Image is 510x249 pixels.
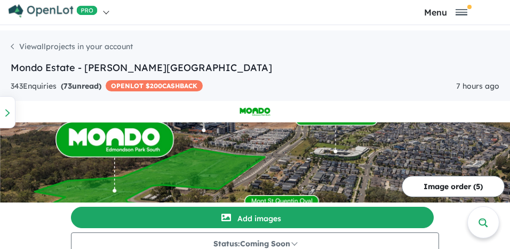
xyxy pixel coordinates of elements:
a: Mondo Estate - [PERSON_NAME][GEOGRAPHIC_DATA] [11,61,272,74]
button: Image order (5) [402,176,505,197]
div: 343 Enquir ies [11,80,203,93]
nav: breadcrumb [11,41,499,60]
span: 73 [63,81,72,91]
button: Add images [71,207,434,228]
div: 7 hours ago [456,80,499,93]
button: Toggle navigation [384,7,508,17]
img: Openlot PRO Logo White [9,4,98,18]
a: Viewallprojects in your account [11,42,133,51]
img: Mondo Estate - Edmondson Park Logo [4,105,506,118]
strong: ( unread) [61,81,101,91]
span: OPENLOT $ 200 CASHBACK [106,80,203,91]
